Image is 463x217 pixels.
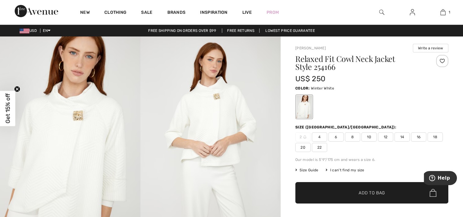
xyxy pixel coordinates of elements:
h1: Relaxed Fit Cowl Neck Jacket Style 254166 [295,55,423,71]
span: 2 [295,132,311,142]
img: US Dollar [20,29,29,33]
img: 1ère Avenue [15,5,58,17]
img: search the website [379,9,384,16]
a: 1 [428,9,458,16]
div: Size ([GEOGRAPHIC_DATA]/[GEOGRAPHIC_DATA]): [295,124,398,130]
img: My Info [410,9,415,16]
button: Close teaser [14,86,20,92]
a: Lowest Price Guarantee [260,29,320,33]
div: I can't find my size [326,167,364,173]
span: 4 [312,132,327,142]
span: 20 [295,143,311,152]
a: Live [242,9,252,16]
span: 6 [328,132,344,142]
a: Free Returns [222,29,260,33]
span: 18 [428,132,443,142]
span: 12 [378,132,393,142]
img: My Bag [440,9,446,16]
div: Our model is 5'9"/175 cm and wears a size 6. [295,157,448,162]
a: Free shipping on orders over $99 [143,29,221,33]
span: EN [43,29,50,33]
span: 22 [312,143,327,152]
span: 16 [411,132,426,142]
iframe: Opens a widget where you can find more information [424,171,457,186]
a: New [80,10,90,16]
a: Sale [141,10,152,16]
span: Winter White [311,86,334,90]
a: Sign In [405,9,420,16]
img: Bag.svg [430,189,436,197]
span: 10 [361,132,377,142]
span: US$ 250 [295,74,325,83]
button: Add to Bag [295,182,448,204]
a: Brands [167,10,186,16]
div: Winter White [296,95,312,118]
a: [PERSON_NAME] [295,46,326,50]
span: Inspiration [200,10,227,16]
a: Prom [267,9,279,16]
span: USD [20,29,39,33]
span: 8 [345,132,360,142]
a: Clothing [104,10,126,16]
span: Color: [295,86,310,90]
span: 14 [394,132,410,142]
span: Get 15% off [4,93,11,124]
img: ring-m.svg [303,135,306,139]
span: 1 [449,10,450,15]
span: Size Guide [295,167,318,173]
button: Write a review [413,44,448,52]
span: Add to Bag [359,190,385,196]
